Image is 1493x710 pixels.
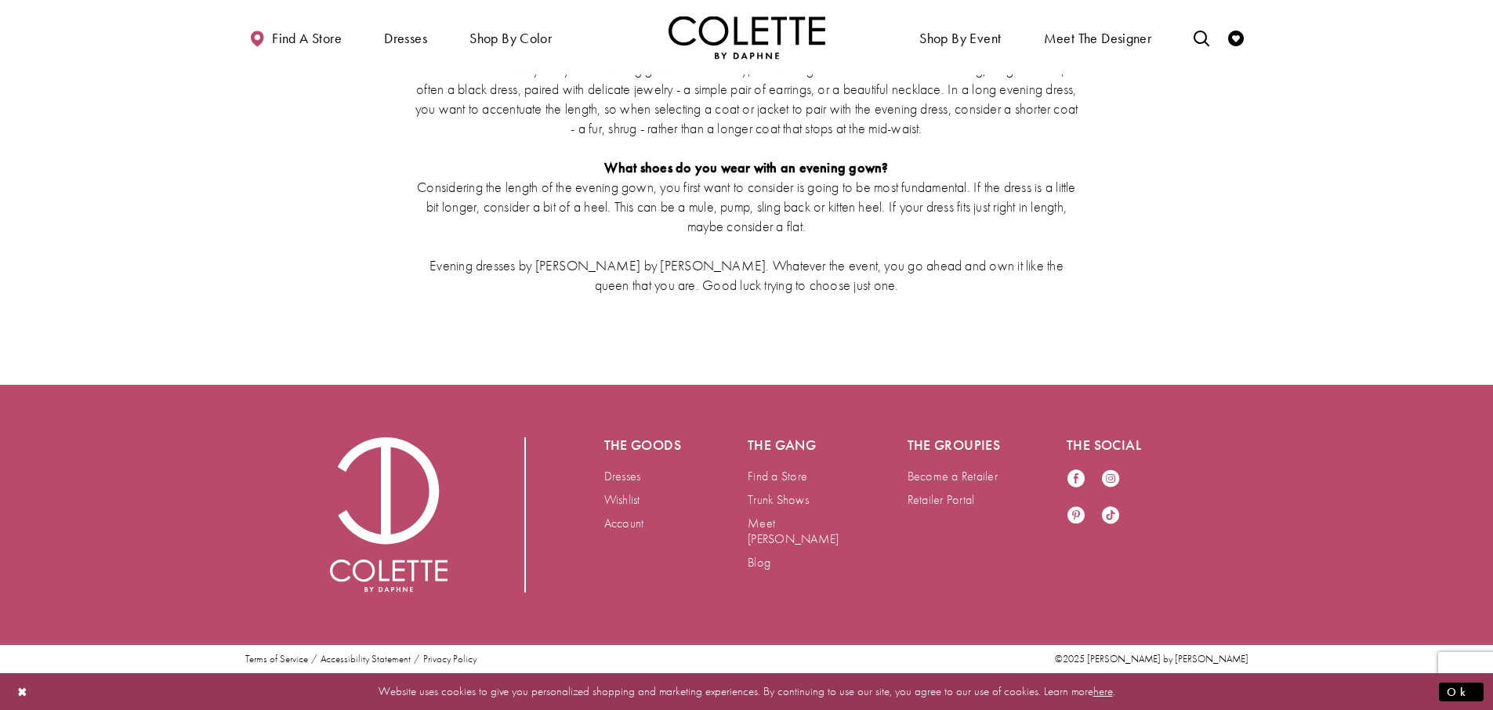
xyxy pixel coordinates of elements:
[604,437,686,453] h5: The goods
[1044,31,1152,46] span: Meet the designer
[748,554,770,571] a: Blog
[1067,469,1085,490] a: Visit our Facebook - Opens in new tab
[915,16,1005,59] span: Shop By Event
[1059,461,1143,534] ul: Follow us
[469,31,552,46] span: Shop by color
[1040,16,1156,59] a: Meet the designer
[245,654,308,665] a: Terms of Service
[604,491,640,508] a: Wishlist
[330,437,448,592] img: Colette by Daphne
[908,468,998,484] a: Become a Retailer
[1067,437,1164,453] h5: The social
[1093,683,1113,699] a: here
[1439,682,1484,701] button: Submit Dialog
[748,515,839,547] a: Meet [PERSON_NAME]
[414,177,1080,236] p: Considering the length of the evening gown, you first want to consider is going to be most fundam...
[604,468,641,484] a: Dresses
[1224,16,1248,59] a: Check Wishlist
[414,60,1080,138] p: There is no one way to style an evening gown. Traditionally, an evening dress attire is seen to b...
[239,654,483,665] ul: Post footer menu
[321,654,411,665] a: Accessibility Statement
[245,16,346,59] a: Find a store
[748,468,807,484] a: Find a Store
[1101,505,1120,527] a: Visit our TikTok - Opens in new tab
[423,654,477,665] a: Privacy Policy
[380,16,431,59] span: Dresses
[919,31,1001,46] span: Shop By Event
[669,16,825,59] a: Visit Home Page
[748,437,845,453] h5: The gang
[113,681,1380,702] p: Website uses cookies to give you personalized shopping and marketing experiences. By continuing t...
[604,158,888,176] strong: What shoes do you wear with an evening gown?
[669,16,825,59] img: Colette by Daphne
[908,491,975,508] a: Retailer Portal
[604,515,644,531] a: Account
[1067,505,1085,527] a: Visit our Pinterest - Opens in new tab
[384,31,427,46] span: Dresses
[1101,469,1120,490] a: Visit our Instagram - Opens in new tab
[908,437,1005,453] h5: The groupies
[414,255,1080,295] p: Evening dresses by [PERSON_NAME] by [PERSON_NAME]. Whatever the event, you go ahead and own it li...
[748,491,809,508] a: Trunk Shows
[9,678,36,705] button: Close Dialog
[1190,16,1213,59] a: Toggle search
[466,16,556,59] span: Shop by color
[1055,652,1248,665] span: ©2025 [PERSON_NAME] by [PERSON_NAME]
[272,31,342,46] span: Find a store
[330,437,448,592] a: Visit Colette by Daphne Homepage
